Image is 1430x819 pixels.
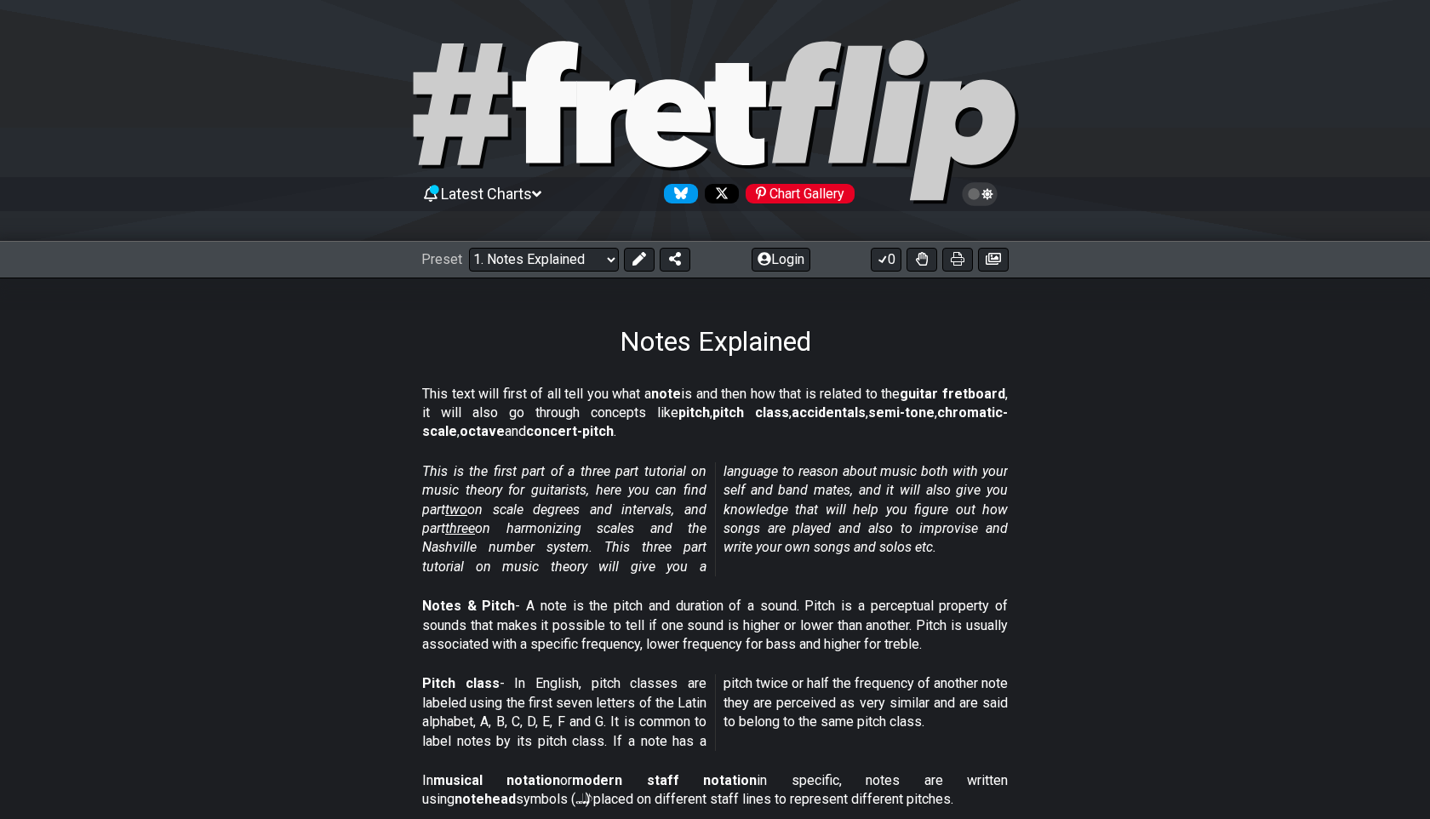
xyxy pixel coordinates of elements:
[698,184,739,203] a: Follow #fretflip at X
[433,772,560,788] strong: musical notation
[660,248,690,272] button: Share Preset
[871,248,901,272] button: 0
[868,404,935,421] strong: semi-tone
[422,597,1008,654] p: - A note is the pitch and duration of a sound. Pitch is a perceptual property of sounds that make...
[422,598,515,614] strong: Notes & Pitch
[455,791,516,807] strong: notehead
[907,248,937,272] button: Toggle Dexterity for all fretkits
[445,520,475,536] span: three
[900,386,1005,402] strong: guitar fretboard
[752,248,810,272] button: Login
[620,325,811,358] h1: Notes Explained
[739,184,855,203] a: #fretflip at Pinterest
[746,184,855,203] div: Chart Gallery
[942,248,973,272] button: Print
[978,248,1009,272] button: Create image
[678,404,710,421] strong: pitch
[422,463,1008,575] em: This is the first part of a three part tutorial on music theory for guitarists, here you can find...
[792,404,866,421] strong: accidentals
[572,772,757,788] strong: modern staff notation
[526,423,614,439] strong: concert-pitch
[651,386,681,402] strong: note
[441,185,532,203] span: Latest Charts
[624,248,655,272] button: Edit Preset
[445,501,467,518] span: two
[422,674,1008,751] p: - In English, pitch classes are labeled using the first seven letters of the Latin alphabet, A, B...
[657,184,698,203] a: Follow #fretflip at Bluesky
[460,423,505,439] strong: octave
[422,675,500,691] strong: Pitch class
[469,248,619,272] select: Preset
[712,404,789,421] strong: pitch class
[970,186,990,202] span: Toggle light / dark theme
[421,251,462,267] span: Preset
[422,771,1008,810] p: In or in specific, notes are written using symbols (𝅝 𝅗𝅥 𝅘𝅥 𝅘𝅥𝅮) placed on different staff lines to r...
[422,385,1008,442] p: This text will first of all tell you what a is and then how that is related to the , it will also...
